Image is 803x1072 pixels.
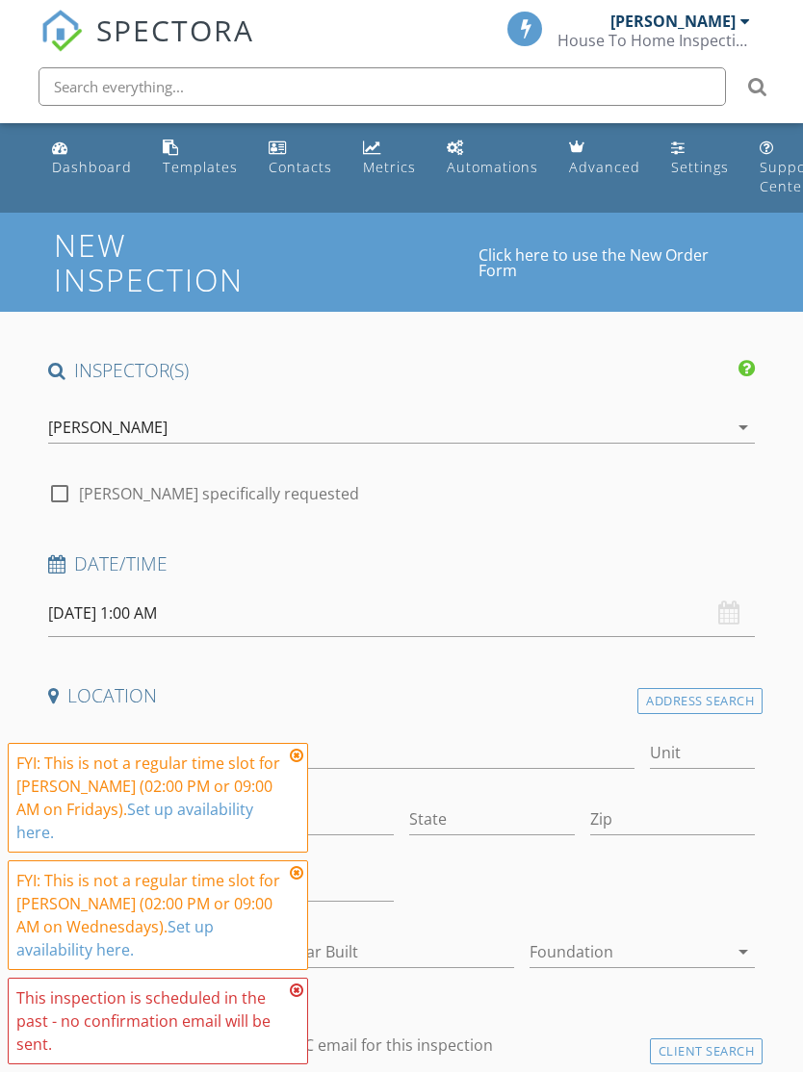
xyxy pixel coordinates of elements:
[557,31,750,50] div: House To Home Inspections
[261,131,340,186] a: Contacts
[16,799,253,843] a: Set up availability here.
[561,131,648,186] a: Advanced
[48,419,168,436] div: [PERSON_NAME]
[40,10,83,52] img: The Best Home Inspection Software - Spectora
[16,986,284,1056] div: This inspection is scheduled in the past - no confirmation email will be sent.
[48,683,756,708] h4: Location
[96,10,254,50] span: SPECTORA
[40,26,254,66] a: SPECTORA
[16,752,284,844] div: FYI: This is not a regular time slot for [PERSON_NAME] (02:00 PM or 09:00 AM on Fridays).
[637,688,763,714] div: Address Search
[196,1035,493,1055] label: Enable Client CC email for this inspection
[650,1038,764,1064] div: Client Search
[663,131,737,186] a: Settings
[79,484,359,503] label: [PERSON_NAME] specifically requested
[269,158,332,176] div: Contacts
[155,131,246,186] a: Templates
[39,67,726,106] input: Search everything...
[48,590,756,637] input: Select date
[569,158,640,176] div: Advanced
[44,131,140,186] a: Dashboard
[16,869,284,961] div: FYI: This is not a regular time slot for [PERSON_NAME] (02:00 PM or 09:00 AM on Wednesdays).
[355,131,424,186] a: Metrics
[479,247,749,278] a: Click here to use the New Order Form
[48,358,756,383] h4: INSPECTOR(S)
[732,940,755,963] i: arrow_drop_down
[48,551,756,576] h4: Date/Time
[671,158,729,176] div: Settings
[610,12,736,31] div: [PERSON_NAME]
[439,131,546,186] a: Automations (Basic)
[52,158,132,176] div: Dashboard
[363,158,416,176] div: Metrics
[54,228,478,295] h1: New Inspection
[732,416,755,439] i: arrow_drop_down
[163,158,238,176] div: Templates
[447,158,538,176] div: Automations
